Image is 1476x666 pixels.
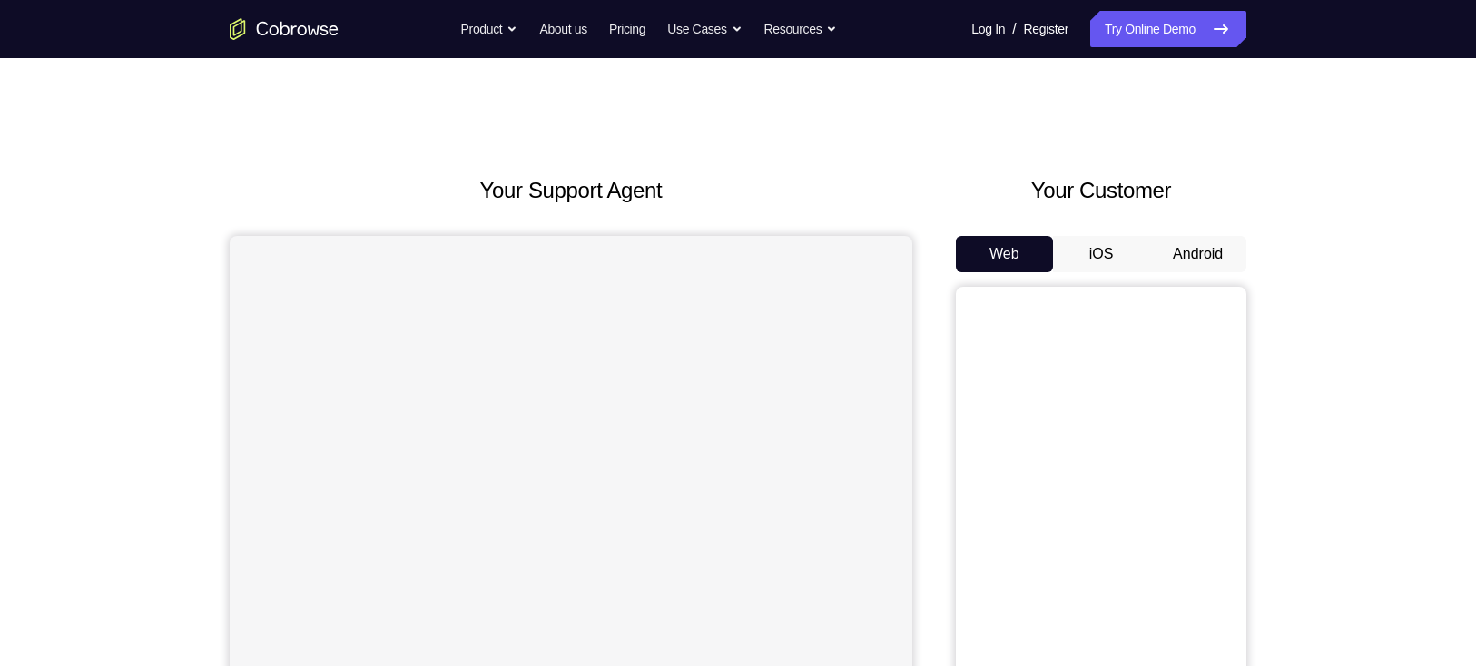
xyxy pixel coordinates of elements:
button: Android [1149,236,1246,272]
a: Try Online Demo [1090,11,1246,47]
a: About us [539,11,586,47]
a: Go to the home page [230,18,339,40]
button: Use Cases [667,11,742,47]
a: Register [1024,11,1068,47]
a: Pricing [609,11,645,47]
a: Log In [971,11,1005,47]
h2: Your Customer [956,174,1246,207]
h2: Your Support Agent [230,174,912,207]
span: / [1012,18,1016,40]
button: Product [461,11,518,47]
button: iOS [1053,236,1150,272]
button: Resources [764,11,838,47]
button: Web [956,236,1053,272]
